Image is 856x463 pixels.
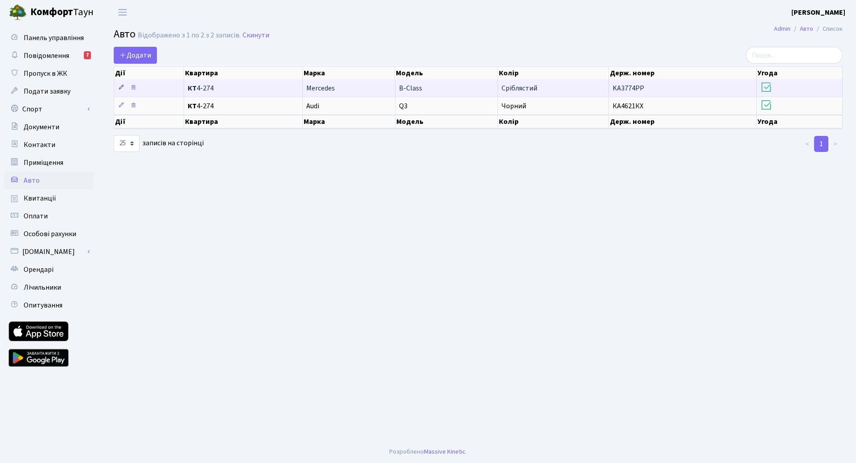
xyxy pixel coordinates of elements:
[399,101,407,111] span: Q3
[498,115,609,128] th: Колір
[757,115,843,128] th: Угода
[24,158,63,168] span: Приміщення
[498,67,609,79] th: Колір
[424,447,465,456] a: Massive Kinetic
[609,67,757,79] th: Держ. номер
[613,101,643,111] span: КА4621КХ
[746,47,843,64] input: Пошук...
[4,207,94,225] a: Оплати
[306,83,335,93] span: Mercedes
[774,24,790,33] a: Admin
[814,136,828,152] a: 1
[24,265,53,275] span: Орендарі
[761,20,856,38] nav: breadcrumb
[114,67,184,79] th: Дії
[114,115,184,128] th: Дії
[114,135,140,152] select: записів на сторінці
[4,82,94,100] a: Подати заявку
[84,51,91,59] div: 7
[4,65,94,82] a: Пропуск в ЖК
[114,47,157,64] a: Додати
[757,67,843,79] th: Угода
[4,243,94,261] a: [DOMAIN_NAME]
[303,67,395,79] th: Марка
[4,172,94,189] a: Авто
[24,86,70,96] span: Подати заявку
[188,102,299,110] span: 4-274
[791,8,845,17] b: [PERSON_NAME]
[24,176,40,185] span: Авто
[24,69,67,78] span: Пропуск в ЖК
[24,229,76,239] span: Особові рахунки
[24,122,59,132] span: Документи
[114,26,136,42] span: Авто
[613,83,644,93] span: KA3774PP
[4,47,94,65] a: Повідомлення7
[4,154,94,172] a: Приміщення
[24,140,55,150] span: Контакти
[138,31,241,40] div: Відображено з 1 по 2 з 2 записів.
[800,24,813,33] a: Авто
[24,33,84,43] span: Панель управління
[4,100,94,118] a: Спорт
[4,261,94,279] a: Орендарі
[813,24,843,34] li: Список
[114,135,204,152] label: записів на сторінці
[24,51,69,61] span: Повідомлення
[30,5,73,19] b: Комфорт
[303,115,395,128] th: Марка
[4,136,94,154] a: Контакти
[306,101,319,111] span: Audi
[502,83,537,93] span: Сріблястий
[4,118,94,136] a: Документи
[395,115,498,128] th: Модель
[389,447,467,457] div: Розроблено .
[395,67,498,79] th: Модель
[4,225,94,243] a: Особові рахунки
[243,31,269,40] a: Скинути
[399,83,422,93] span: B-Class
[184,67,303,79] th: Квартира
[24,211,48,221] span: Оплати
[184,115,303,128] th: Квартира
[188,83,197,93] b: КТ
[4,29,94,47] a: Панель управління
[30,5,94,20] span: Таун
[119,50,151,60] span: Додати
[24,193,56,203] span: Квитанції
[791,7,845,18] a: [PERSON_NAME]
[24,283,61,292] span: Лічильники
[188,85,299,92] span: 4-274
[111,5,134,20] button: Переключити навігацію
[4,189,94,207] a: Квитанції
[502,101,526,111] span: Чорний
[4,279,94,296] a: Лічильники
[4,296,94,314] a: Опитування
[24,300,62,310] span: Опитування
[609,115,757,128] th: Держ. номер
[9,4,27,21] img: logo.png
[188,101,197,111] b: КТ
